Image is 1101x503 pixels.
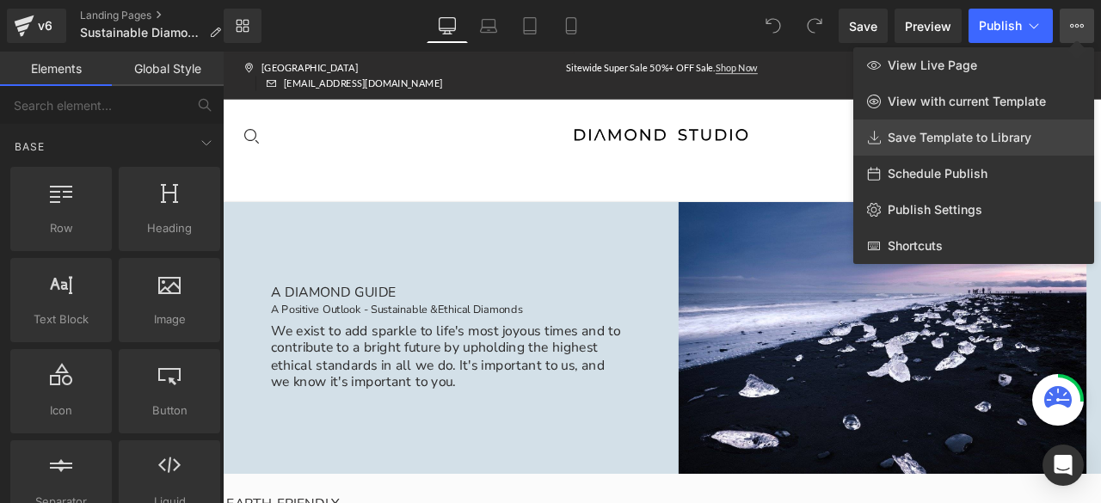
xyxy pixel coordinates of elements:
[888,130,1031,145] span: Save Template to Library
[888,238,943,254] span: Shortcuts
[72,28,261,47] a: [EMAIL_ADDRESS][DOMAIN_NAME]
[509,9,550,43] a: Tablet
[80,26,202,40] span: Sustainable Diamonds
[849,17,877,35] span: Save
[224,9,261,43] a: New Library
[80,9,235,22] a: Landing Pages
[13,138,46,155] span: Base
[34,15,56,37] div: v6
[797,9,832,43] button: Redo
[969,9,1053,43] button: Publish
[979,19,1022,33] span: Publish
[989,87,1006,116] a: 0
[1060,9,1094,43] button: View Live PageView with current TemplateSave Template to LibrarySchedule PublishPublish SettingsS...
[895,9,962,43] a: Preview
[1043,445,1084,486] div: Open Intercom Messenger
[364,9,676,28] div: Sitewide Super Sale 50%+ OFF Sale.
[409,83,632,117] img: Diamond Studio
[112,52,224,86] a: Global Style
[124,219,215,237] span: Heading
[888,166,987,181] span: Schedule Publish
[26,9,160,28] div: [GEOGRAPHIC_DATA]
[888,58,977,73] span: View Live Page
[57,296,540,316] p: A Positive Outlook - Sustainable &
[15,402,107,420] span: Icon
[124,310,215,328] span: Image
[255,297,355,314] span: Ethical Diamonds
[905,17,951,35] span: Preview
[57,274,206,297] span: A DIAMOND GUIDE
[15,310,107,328] span: Text Block
[540,178,1024,500] img: positive outlook
[979,9,1015,27] div: USD
[999,83,1014,98] span: 0
[427,9,468,43] a: Desktop
[888,94,1046,109] span: View with current Template
[756,9,790,43] button: Undo
[57,320,471,403] span: We exist to add sparkle to life's most joyous times and to contribute to a bright future by uphol...
[124,402,215,420] span: Button
[584,12,634,27] a: Shop Now
[7,9,66,43] a: v6
[468,9,509,43] a: Laptop
[550,9,592,43] a: Mobile
[15,219,107,237] span: Row
[888,202,982,218] span: Publish Settings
